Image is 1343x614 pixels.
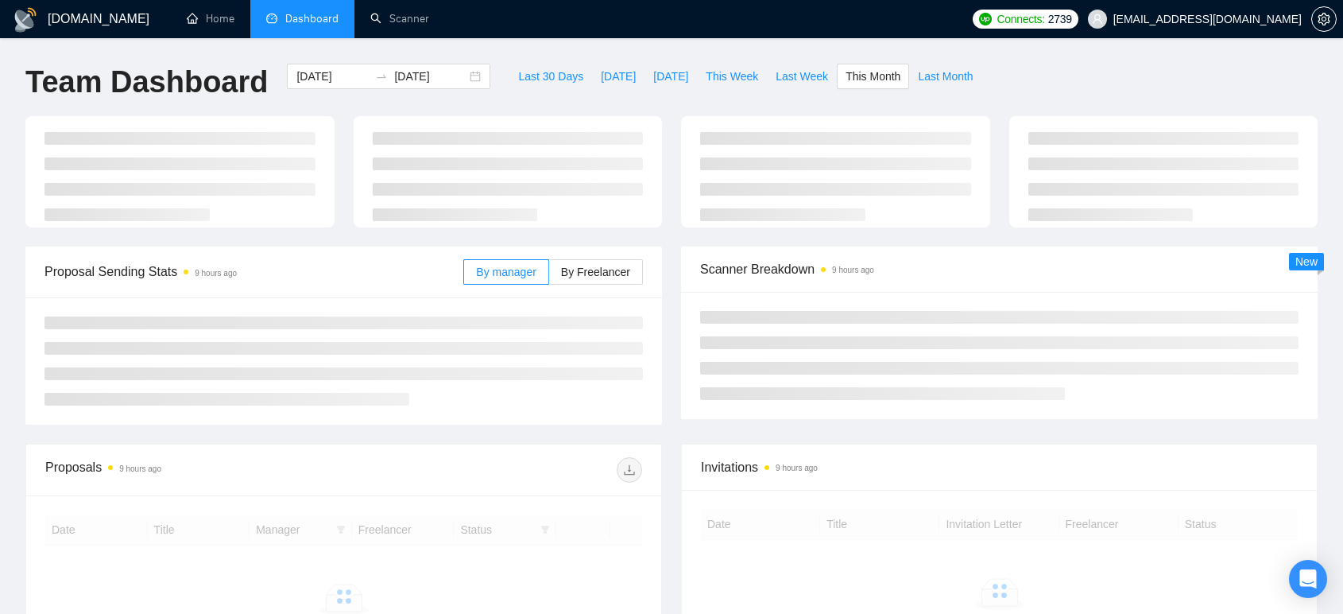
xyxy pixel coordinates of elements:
button: setting [1311,6,1337,32]
span: Proposal Sending Stats [45,262,463,282]
h1: Team Dashboard [25,64,268,101]
img: logo [13,7,38,33]
span: swap-right [375,70,388,83]
button: This Week [697,64,767,89]
span: 2739 [1048,10,1072,28]
span: setting [1312,13,1336,25]
span: New [1295,255,1318,268]
span: [DATE] [601,68,636,85]
button: Last 30 Days [509,64,592,89]
button: Last Week [767,64,837,89]
span: By manager [476,266,536,278]
span: Last Month [918,68,973,85]
a: homeHome [187,12,234,25]
time: 9 hours ago [195,269,237,278]
input: Start date [296,68,369,85]
a: setting [1311,13,1337,25]
span: This Week [706,68,758,85]
img: upwork-logo.png [979,13,992,25]
input: End date [394,68,466,85]
div: Open Intercom Messenger [1289,560,1327,598]
span: Last Week [776,68,828,85]
time: 9 hours ago [832,266,874,274]
button: This Month [837,64,909,89]
button: Last Month [909,64,981,89]
span: By Freelancer [561,266,630,278]
time: 9 hours ago [776,464,818,472]
span: Dashboard [285,12,339,25]
button: [DATE] [592,64,644,89]
span: dashboard [266,13,277,24]
span: user [1092,14,1103,25]
span: Invitations [701,457,1298,477]
span: Scanner Breakdown [700,259,1298,279]
div: Proposals [45,457,344,483]
span: Last 30 Days [518,68,583,85]
span: to [375,70,388,83]
span: [DATE] [653,68,688,85]
time: 9 hours ago [119,464,161,473]
button: [DATE] [644,64,697,89]
span: This Month [846,68,900,85]
span: Connects: [997,10,1044,28]
a: searchScanner [370,12,429,25]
